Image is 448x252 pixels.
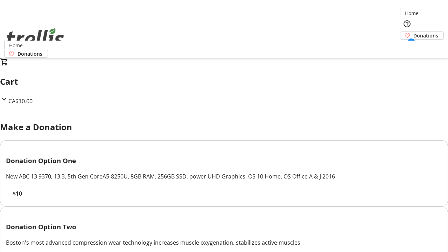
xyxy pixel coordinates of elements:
span: $10 [13,189,22,198]
button: Cart [400,40,414,54]
button: $10 [6,189,28,198]
span: Donations [413,32,438,39]
button: Help [400,17,414,31]
h3: Donation Option Two [6,222,442,232]
div: New ABC 13 9370, 13.3, 5th Gen CoreA5-8250U, 8GB RAM, 256GB SSD, power UHD Graphics, OS 10 Home, ... [6,172,442,181]
a: Home [400,9,423,17]
h3: Donation Option One [6,156,442,166]
span: Home [405,9,419,17]
a: Donations [400,31,444,40]
a: Donations [4,50,48,58]
div: Boston's most advanced compression wear technology increases muscle oxygenation, stabilizes activ... [6,238,442,247]
span: CA$10.00 [8,97,33,105]
img: Orient E2E Organization Bm2olJiWBX's Logo [4,20,66,55]
span: Donations [17,50,42,57]
span: Home [9,42,23,49]
a: Home [5,42,27,49]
